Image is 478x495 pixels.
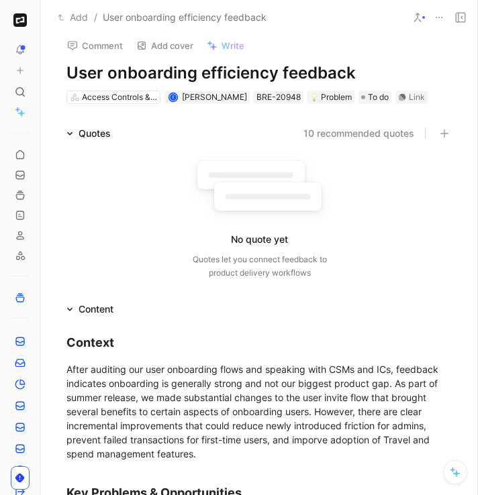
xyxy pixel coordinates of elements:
div: BRE-20948 [256,91,301,104]
div: 💡Problem [307,91,354,104]
button: Brex [11,11,30,30]
div: Content [79,301,113,317]
span: [PERSON_NAME] [182,92,247,102]
div: To do [358,91,391,104]
img: Brex [13,13,27,27]
div: Content [61,301,119,317]
button: 10 recommended quotes [303,125,414,142]
button: Write [201,36,250,55]
span: Write [222,40,244,52]
h1: User onboarding efficiency feedback [66,62,452,84]
strong: Context [66,335,114,349]
img: 💡 [310,93,318,101]
button: Comment [61,36,129,55]
span: User onboarding efficiency feedback [103,9,267,25]
div: Link [409,91,425,104]
button: Add cover [130,36,199,55]
div: After auditing our user onboarding flows and speaking with CSMs and ICs, feedback indicates onboa... [66,362,452,461]
span: To do [368,91,389,104]
div: No quote yet [231,231,288,248]
button: Add [54,9,91,25]
div: Quotes [79,125,111,142]
span: / [94,9,97,25]
div: Quotes [61,125,116,142]
div: Quotes let you connect feedback to product delivery workflows [193,253,327,280]
div: Problem [310,91,352,104]
div: Access Controls & Permissions [82,91,157,104]
div: I [169,93,177,101]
